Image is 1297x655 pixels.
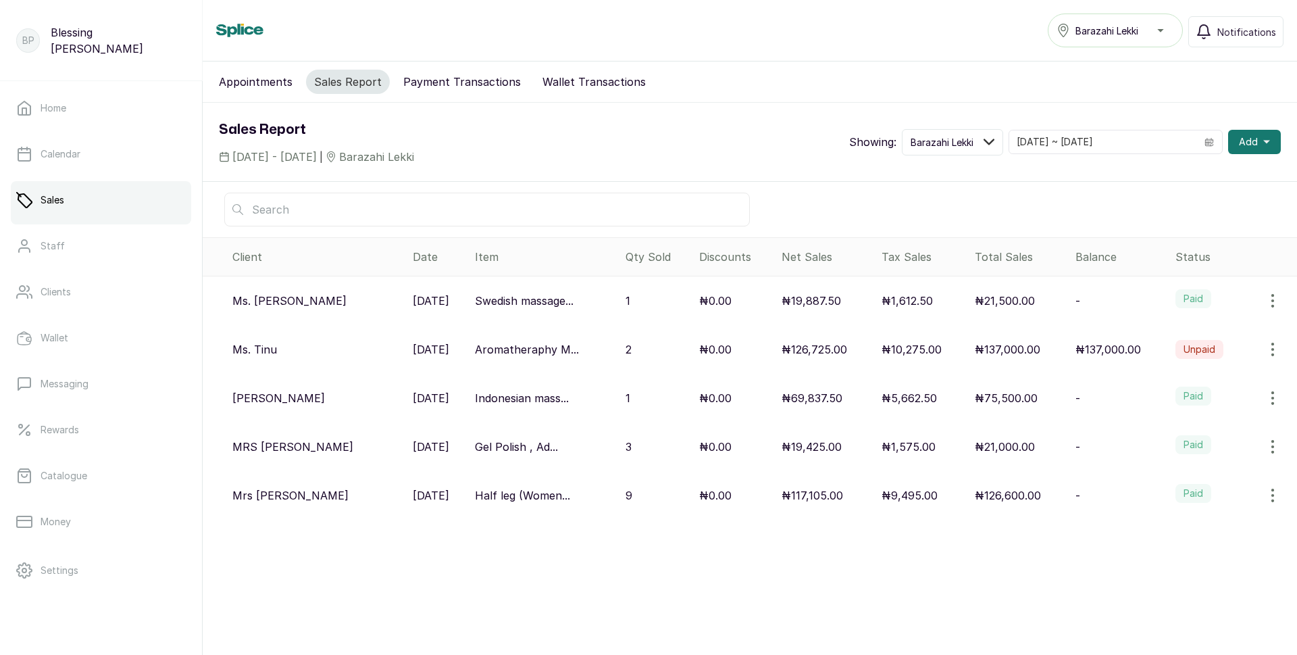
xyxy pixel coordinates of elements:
[1075,487,1080,504] p: -
[975,390,1038,406] p: ₦75,500.00
[782,390,842,406] p: ₦69,837.50
[882,341,942,358] p: ₦10,275.00
[41,377,88,391] p: Messaging
[413,390,449,406] p: [DATE]
[782,341,847,358] p: ₦126,725.00
[1175,435,1211,454] label: Paid
[11,457,191,495] a: Catalogue
[626,249,688,265] div: Qty Sold
[395,70,529,94] button: Payment Transactions
[626,439,632,455] p: 3
[475,249,615,265] div: Item
[699,293,732,309] p: ₦0.00
[475,293,574,309] p: Swedish massage...
[475,341,579,358] p: Aromatheraphy M...
[306,70,390,94] button: Sales Report
[11,227,191,265] a: Staff
[413,439,449,455] p: [DATE]
[11,503,191,541] a: Money
[1175,289,1211,308] label: Paid
[1075,24,1138,38] span: Barazahi Lekki
[11,181,191,219] a: Sales
[902,129,1003,155] button: Barazahi Lekki
[22,34,34,47] p: BP
[41,564,78,577] p: Settings
[41,239,65,253] p: Staff
[232,249,402,265] div: Client
[232,439,353,455] p: MRS [PERSON_NAME]
[11,552,191,589] a: Settings
[699,487,732,504] p: ₦0.00
[882,487,938,504] p: ₦9,495.00
[1217,25,1276,39] span: Notifications
[11,273,191,311] a: Clients
[232,487,349,504] p: Mrs [PERSON_NAME]
[11,135,191,173] a: Calendar
[232,149,317,165] span: [DATE] - [DATE]
[11,89,191,127] a: Home
[41,469,87,483] p: Catalogue
[782,293,841,309] p: ₦19,887.50
[475,390,569,406] p: Indonesian mass...
[41,285,71,299] p: Clients
[1175,484,1211,503] label: Paid
[699,439,732,455] p: ₦0.00
[11,411,191,449] a: Rewards
[1009,130,1196,153] input: Select date
[975,487,1041,504] p: ₦126,600.00
[699,249,771,265] div: Discounts
[232,390,325,406] p: [PERSON_NAME]
[1075,293,1080,309] p: -
[626,390,630,406] p: 1
[975,341,1040,358] p: ₦137,000.00
[475,439,558,455] p: Gel Polish , Ad...
[626,341,632,358] p: 2
[339,149,414,165] span: Barazahi Lekki
[41,101,66,115] p: Home
[975,249,1065,265] div: Total Sales
[1239,135,1258,149] span: Add
[882,390,937,406] p: ₦5,662.50
[41,147,80,161] p: Calendar
[11,319,191,357] a: Wallet
[534,70,654,94] button: Wallet Transactions
[849,134,896,150] p: Showing:
[232,293,347,309] p: Ms. [PERSON_NAME]
[413,249,464,265] div: Date
[975,293,1035,309] p: ₦21,500.00
[232,341,277,358] p: Ms. Tinu
[211,70,301,94] button: Appointments
[1228,130,1281,154] button: Add
[1075,341,1141,358] p: ₦137,000.00
[882,439,936,455] p: ₦1,575.00
[413,293,449,309] p: [DATE]
[1188,16,1283,47] button: Notifications
[11,365,191,403] a: Messaging
[911,135,973,149] span: Barazahi Lekki
[1175,340,1223,359] label: Unpaid
[475,487,570,504] p: Half leg (Women...
[782,487,843,504] p: ₦117,105.00
[1075,439,1080,455] p: -
[219,119,414,141] h1: Sales Report
[41,193,64,207] p: Sales
[699,390,732,406] p: ₦0.00
[782,439,842,455] p: ₦19,425.00
[1175,387,1211,406] label: Paid
[41,423,79,437] p: Rewards
[224,193,750,226] input: Search
[626,293,630,309] p: 1
[882,249,964,265] div: Tax Sales
[11,598,191,635] a: Support
[413,487,449,504] p: [DATE]
[699,341,732,358] p: ₦0.00
[1075,249,1165,265] div: Balance
[1175,249,1292,265] div: Status
[1075,390,1080,406] p: -
[975,439,1035,455] p: ₦21,000.00
[626,487,632,504] p: 9
[882,293,933,309] p: ₦1,612.50
[1048,14,1183,47] button: Barazahi Lekki
[320,150,323,164] span: |
[1204,137,1214,147] svg: calendar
